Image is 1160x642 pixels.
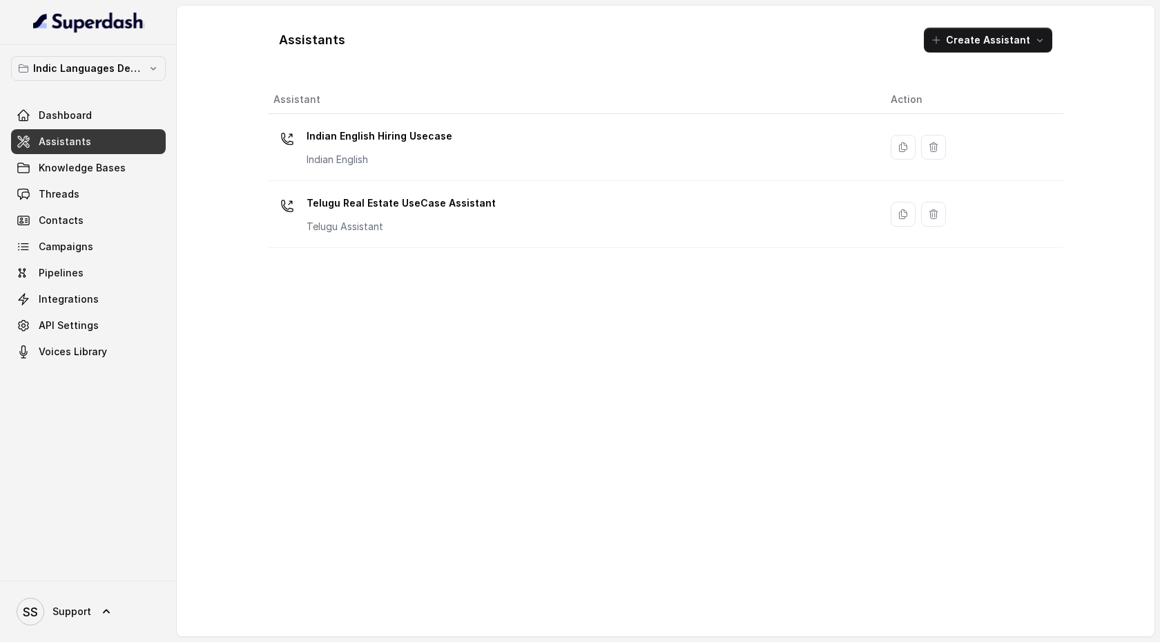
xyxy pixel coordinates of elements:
span: API Settings [39,319,99,332]
th: Action [880,86,1063,114]
a: Support [11,592,166,631]
span: Assistants [39,135,91,149]
p: Indian English [307,153,452,167]
button: Create Assistant [924,28,1052,53]
p: Telugu Assistant [307,220,496,234]
span: Dashboard [39,108,92,122]
th: Assistant [268,86,880,114]
p: Telugu Real Estate UseCase Assistant [307,192,496,214]
img: light.svg [33,11,144,33]
a: Assistants [11,129,166,154]
a: Campaigns [11,234,166,259]
p: Indic Languages Demos [33,60,144,77]
span: Integrations [39,292,99,306]
button: Indic Languages Demos [11,56,166,81]
a: Dashboard [11,103,166,128]
a: Voices Library [11,339,166,364]
a: Integrations [11,287,166,312]
a: Contacts [11,208,166,233]
a: Pipelines [11,261,166,285]
span: Campaigns [39,240,93,254]
span: Support [52,605,91,619]
a: API Settings [11,313,166,338]
h1: Assistants [279,29,345,51]
span: Knowledge Bases [39,161,126,175]
span: Pipelines [39,266,84,280]
span: Voices Library [39,345,107,359]
text: SS [23,605,38,619]
span: Contacts [39,214,84,227]
span: Threads [39,187,79,201]
a: Knowledge Bases [11,155,166,180]
p: Indian English Hiring Usecase [307,125,452,147]
a: Threads [11,182,166,207]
